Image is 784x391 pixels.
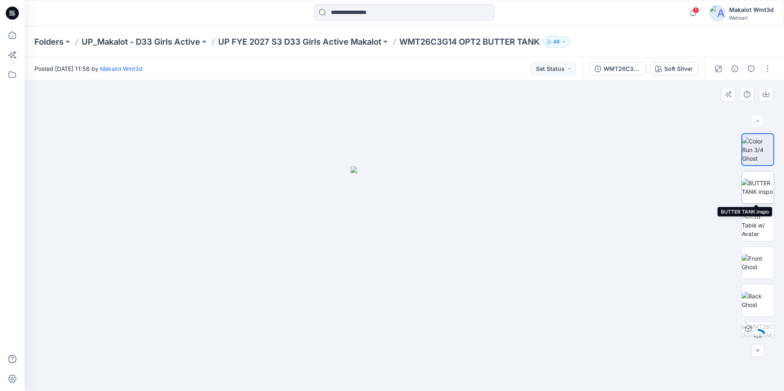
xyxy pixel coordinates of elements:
div: 15 % [748,334,768,341]
div: Walmart [729,15,774,21]
button: WMT26C3G14_ADM_OPT2_BUTTER TANK [589,62,647,75]
span: 1 [693,7,699,14]
span: Posted [DATE] 11:56 by [34,64,143,73]
img: Turn Table w/ Avatar [742,212,774,238]
a: UP_Makalot - D33 Girls Active [82,36,200,48]
p: WMT26C3G14 OPT2 BUTTER TANK [399,36,540,48]
img: Color Run 3/4 Ghost [742,137,773,163]
a: Makalot Wmt3d [100,65,143,72]
button: 48 [543,36,570,48]
button: Soft Silver [650,62,698,75]
img: Back Ghost [742,292,774,309]
div: WMT26C3G14_ADM_OPT2_BUTTER TANK [604,64,641,73]
p: 48 [553,37,560,46]
img: eyJhbGciOiJIUzI1NiIsImtpZCI6IjAiLCJzbHQiOiJzZXMiLCJ0eXAiOiJKV1QifQ.eyJkYXRhIjp7InR5cGUiOiJzdG9yYW... [351,166,458,391]
button: Details [728,62,741,75]
a: UP FYE 2027 S3 D33 Girls Active Makalot [218,36,381,48]
a: Folders [34,36,64,48]
img: Front Ghost [742,254,774,271]
div: Makalot Wmt3d [729,5,774,15]
img: avatar [709,5,726,21]
img: BUTTER TANK inspo [742,179,774,196]
div: Soft Silver [664,64,693,73]
img: WMT26C3G14_ADM_OPT2_BUTTER TANK Soft Silver [742,322,774,354]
